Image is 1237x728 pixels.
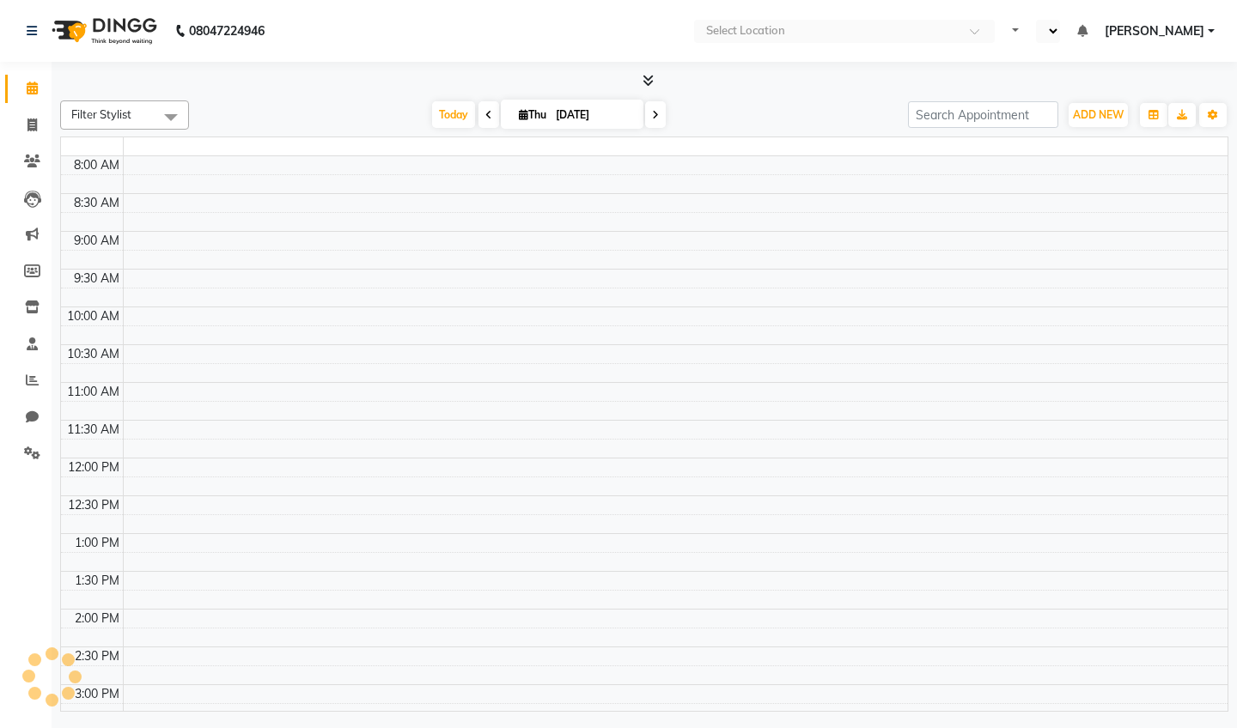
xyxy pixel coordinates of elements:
[1105,22,1204,40] span: [PERSON_NAME]
[71,572,123,590] div: 1:30 PM
[1073,108,1124,121] span: ADD NEW
[64,383,123,401] div: 11:00 AM
[70,270,123,288] div: 9:30 AM
[1069,103,1128,127] button: ADD NEW
[432,101,475,128] span: Today
[64,458,123,476] div: 12:00 PM
[64,421,123,439] div: 11:30 AM
[908,101,1058,128] input: Search Appointment
[71,685,123,703] div: 3:00 PM
[551,102,637,128] input: 2025-09-04
[71,534,123,552] div: 1:00 PM
[70,156,123,174] div: 8:00 AM
[189,7,265,55] b: 08047224946
[70,232,123,250] div: 9:00 AM
[706,22,785,39] div: Select Location
[71,610,123,628] div: 2:00 PM
[71,647,123,665] div: 2:30 PM
[64,496,123,514] div: 12:30 PM
[64,345,123,363] div: 10:30 AM
[71,107,131,121] span: Filter Stylist
[70,194,123,212] div: 8:30 AM
[44,7,161,55] img: logo
[64,307,123,325] div: 10:00 AM
[515,108,551,121] span: Thu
